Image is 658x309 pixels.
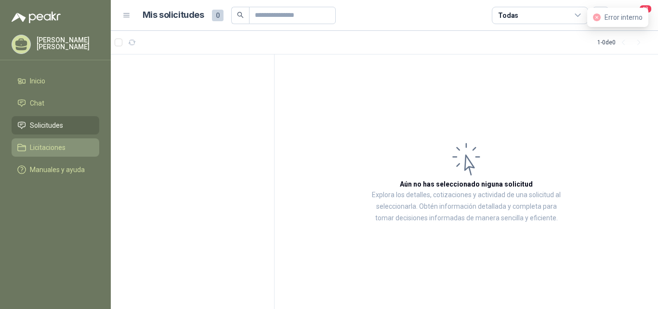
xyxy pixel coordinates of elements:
[629,7,646,24] button: 18
[593,13,601,21] span: close-circle
[30,142,66,153] span: Licitaciones
[12,161,99,179] a: Manuales y ayuda
[12,72,99,90] a: Inicio
[30,76,45,86] span: Inicio
[30,164,85,175] span: Manuales y ayuda
[12,12,61,23] img: Logo peakr
[605,13,643,21] span: Error interno
[30,120,63,131] span: Solicitudes
[639,4,652,13] span: 18
[12,116,99,134] a: Solicitudes
[212,10,224,21] span: 0
[30,98,44,108] span: Chat
[37,37,99,50] p: [PERSON_NAME] [PERSON_NAME]
[12,94,99,112] a: Chat
[400,179,533,189] h3: Aún no has seleccionado niguna solicitud
[498,10,518,21] div: Todas
[237,12,244,18] span: search
[12,138,99,157] a: Licitaciones
[143,8,204,22] h1: Mis solicitudes
[371,189,562,224] p: Explora los detalles, cotizaciones y actividad de una solicitud al seleccionarla. Obtén informaci...
[597,35,646,50] div: 1 - 0 de 0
